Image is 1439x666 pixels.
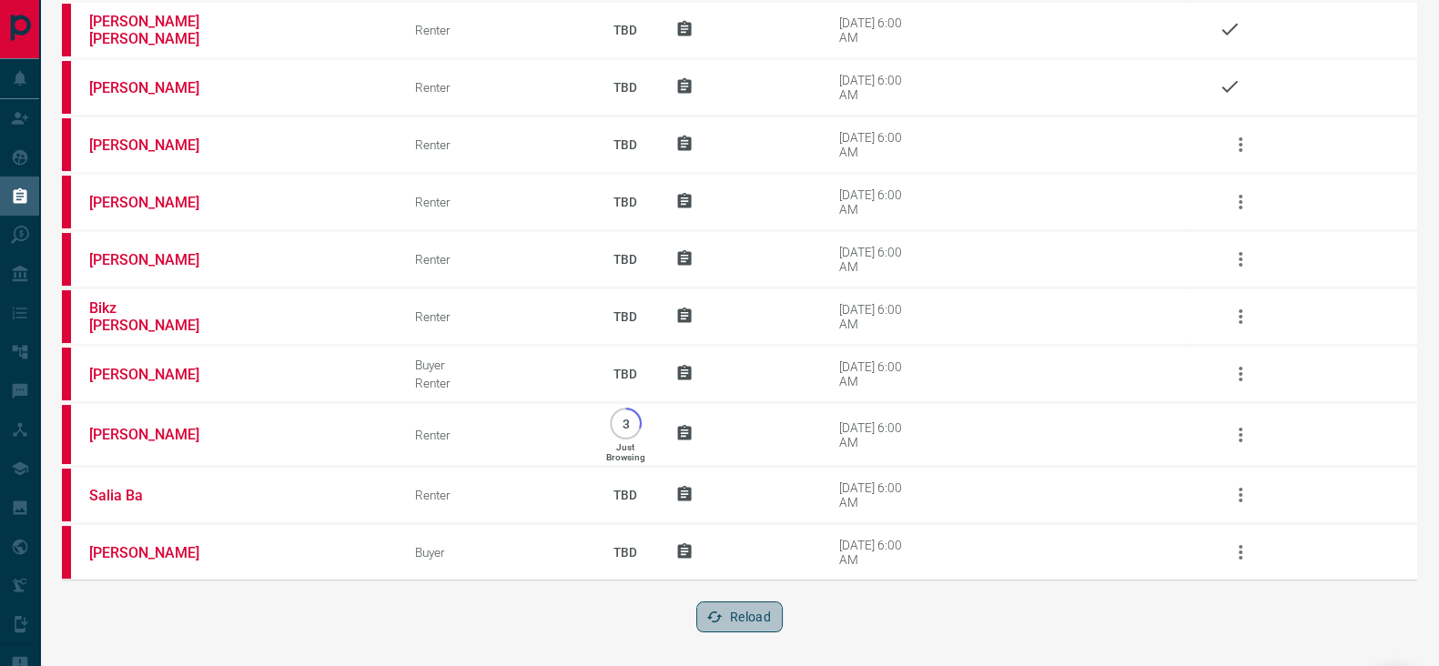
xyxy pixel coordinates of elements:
[89,299,226,334] a: Bikz [PERSON_NAME]
[838,73,916,102] div: [DATE] 6:00 AM
[415,545,575,560] div: Buyer
[415,376,575,390] div: Renter
[838,245,916,274] div: [DATE] 6:00 AM
[603,470,648,520] p: TBD
[838,15,916,45] div: [DATE] 6:00 AM
[62,348,71,400] div: property.ca
[415,428,575,442] div: Renter
[603,349,648,399] p: TBD
[62,233,71,286] div: property.ca
[619,417,633,430] p: 3
[62,290,71,343] div: property.ca
[89,79,226,96] a: [PERSON_NAME]
[62,405,71,464] div: property.ca
[415,309,575,324] div: Renter
[62,61,71,114] div: property.ca
[696,601,783,632] button: Reload
[603,177,648,227] p: TBD
[838,187,916,217] div: [DATE] 6:00 AM
[838,130,916,159] div: [DATE] 6:00 AM
[838,420,916,449] div: [DATE] 6:00 AM
[62,469,71,521] div: property.ca
[62,176,71,228] div: property.ca
[415,488,575,502] div: Renter
[62,4,71,56] div: property.ca
[89,194,226,211] a: [PERSON_NAME]
[415,23,575,37] div: Renter
[603,63,648,112] p: TBD
[89,251,226,268] a: [PERSON_NAME]
[89,544,226,561] a: [PERSON_NAME]
[603,292,648,341] p: TBD
[603,120,648,169] p: TBD
[606,442,645,462] p: Just Browsing
[89,487,226,504] a: Salia Ba
[603,235,648,284] p: TBD
[89,136,226,154] a: [PERSON_NAME]
[838,480,916,510] div: [DATE] 6:00 AM
[62,118,71,171] div: property.ca
[415,252,575,267] div: Renter
[603,528,648,577] p: TBD
[838,359,916,388] div: [DATE] 6:00 AM
[89,366,226,383] a: [PERSON_NAME]
[838,538,916,567] div: [DATE] 6:00 AM
[62,526,71,579] div: property.ca
[603,5,648,55] p: TBD
[415,137,575,152] div: Renter
[89,426,226,443] a: [PERSON_NAME]
[415,80,575,95] div: Renter
[89,13,226,47] a: [PERSON_NAME] [PERSON_NAME]
[415,195,575,209] div: Renter
[838,302,916,331] div: [DATE] 6:00 AM
[415,358,575,372] div: Buyer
